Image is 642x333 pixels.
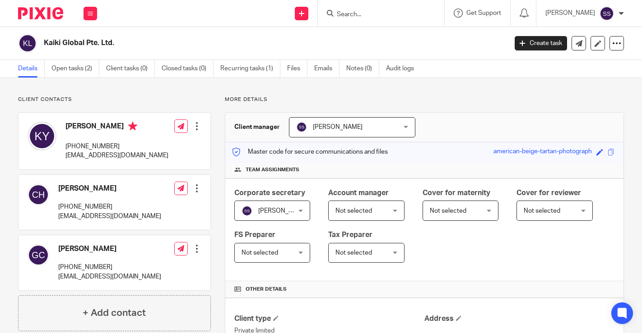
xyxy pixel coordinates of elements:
[65,122,168,133] h4: [PERSON_NAME]
[258,208,308,214] span: [PERSON_NAME]
[524,208,560,214] span: Not selected
[83,306,146,320] h4: + Add contact
[328,231,372,238] span: Tax Preparer
[128,122,137,131] i: Primary
[28,184,49,205] img: svg%3E
[242,250,278,256] span: Not selected
[516,189,581,196] span: Cover for reviewer
[242,205,252,216] img: svg%3E
[58,263,161,272] p: [PHONE_NUMBER]
[287,60,307,78] a: Files
[335,250,372,256] span: Not selected
[18,96,211,103] p: Client contacts
[234,189,305,196] span: Corporate secretary
[58,212,161,221] p: [EMAIL_ADDRESS][DOMAIN_NAME]
[386,60,421,78] a: Audit logs
[58,244,161,254] h4: [PERSON_NAME]
[493,147,592,157] div: american-beige-tartan-photograph
[234,123,280,132] h3: Client manager
[336,11,417,19] input: Search
[58,184,161,193] h4: [PERSON_NAME]
[296,122,307,132] img: svg%3E
[28,244,49,266] img: svg%3E
[234,231,275,238] span: FS Preparer
[106,60,155,78] a: Client tasks (0)
[18,60,45,78] a: Details
[600,6,614,21] img: svg%3E
[234,314,424,324] h4: Client type
[335,208,372,214] span: Not selected
[162,60,214,78] a: Closed tasks (0)
[246,286,287,293] span: Other details
[65,142,168,151] p: [PHONE_NUMBER]
[313,124,363,130] span: [PERSON_NAME]
[58,272,161,281] p: [EMAIL_ADDRESS][DOMAIN_NAME]
[346,60,379,78] a: Notes (0)
[314,60,340,78] a: Emails
[430,208,466,214] span: Not selected
[18,34,37,53] img: svg%3E
[44,38,409,48] h2: Kaiki Global Pte. Ltd.
[545,9,595,18] p: [PERSON_NAME]
[423,189,490,196] span: Cover for maternity
[18,7,63,19] img: Pixie
[58,202,161,211] p: [PHONE_NUMBER]
[28,122,56,151] img: svg%3E
[246,166,299,173] span: Team assignments
[328,189,389,196] span: Account manager
[65,151,168,160] p: [EMAIL_ADDRESS][DOMAIN_NAME]
[232,147,388,156] p: Master code for secure communications and files
[515,36,567,50] a: Create task
[424,314,614,324] h4: Address
[220,60,280,78] a: Recurring tasks (1)
[225,96,624,103] p: More details
[51,60,99,78] a: Open tasks (2)
[466,10,501,16] span: Get Support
